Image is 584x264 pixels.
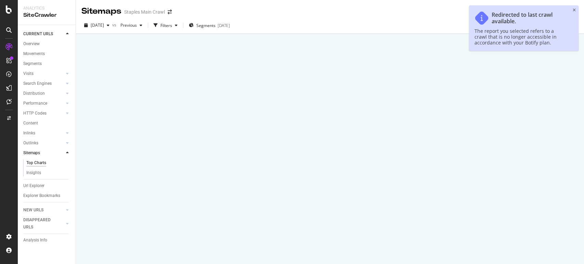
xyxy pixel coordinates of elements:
[23,40,40,48] div: Overview
[23,70,34,77] div: Visits
[23,182,71,189] a: Url Explorer
[151,20,180,31] button: Filters
[23,90,45,97] div: Distribution
[23,90,64,97] a: Distribution
[23,207,43,214] div: NEW URLS
[23,140,64,147] a: Outlinks
[23,192,71,199] a: Explorer Bookmarks
[23,30,53,38] div: CURRENT URLS
[26,159,46,167] div: Top Charts
[118,22,137,28] span: Previous
[23,80,52,87] div: Search Engines
[23,207,64,214] a: NEW URLS
[23,50,71,57] a: Movements
[124,9,165,15] div: Staples Main Crawl
[118,20,145,31] button: Previous
[23,216,64,231] a: DISAPPEARED URLS
[26,159,71,167] a: Top Charts
[23,140,38,147] div: Outlinks
[196,23,216,28] span: Segments
[218,23,230,28] div: [DATE]
[475,28,566,45] div: The report you selected refers to a crawl that is no longer accessible in accordance with your Bo...
[23,216,58,231] div: DISAPPEARED URLS
[23,149,64,157] a: Sitemaps
[81,20,112,31] button: [DATE]
[23,237,47,244] div: Analysis Info
[23,110,47,117] div: HTTP Codes
[168,10,172,14] div: arrow-right-arrow-left
[23,80,64,87] a: Search Engines
[23,40,71,48] a: Overview
[160,23,172,28] div: Filters
[81,5,121,17] div: Sitemaps
[23,182,44,189] div: Url Explorer
[23,110,64,117] a: HTTP Codes
[23,130,64,137] a: Inlinks
[23,120,71,127] a: Content
[23,5,70,11] div: Analytics
[492,12,566,25] div: Redirected to last crawl available.
[23,11,70,19] div: SiteCrawler
[23,120,38,127] div: Content
[573,8,576,12] div: close toast
[23,149,40,157] div: Sitemaps
[23,130,35,137] div: Inlinks
[23,70,64,77] a: Visits
[23,50,45,57] div: Movements
[26,169,71,176] a: Insights
[23,100,64,107] a: Performance
[26,169,41,176] div: Insights
[23,237,71,244] a: Analysis Info
[23,100,47,107] div: Performance
[91,22,104,28] span: 2025 Sep. 19th
[112,22,118,28] span: vs
[186,20,233,31] button: Segments[DATE]
[23,192,60,199] div: Explorer Bookmarks
[23,60,42,67] div: Segments
[23,60,71,67] a: Segments
[23,30,64,38] a: CURRENT URLS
